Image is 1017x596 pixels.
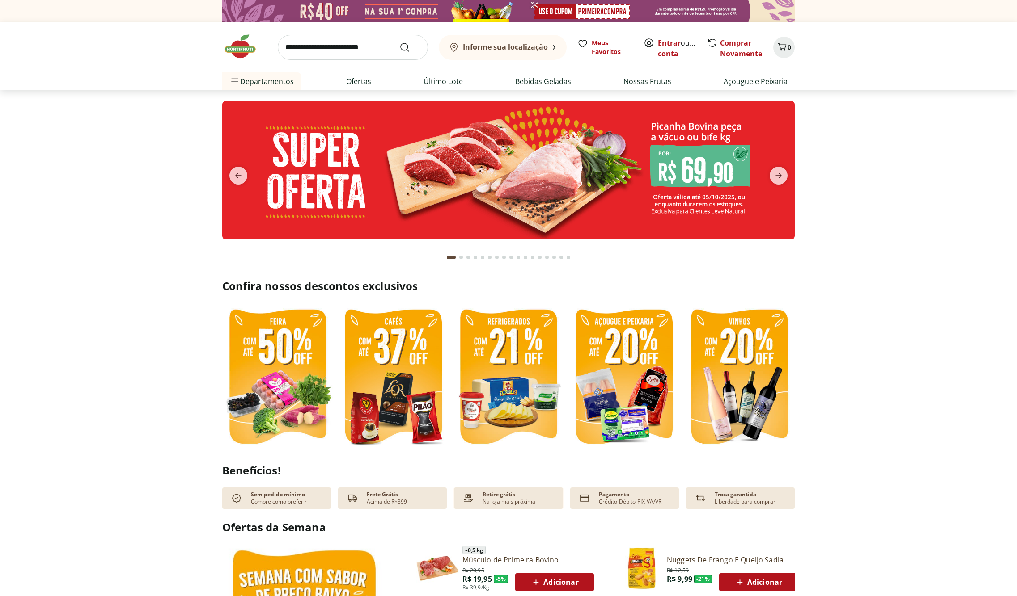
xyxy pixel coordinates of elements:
[684,304,795,452] img: vinhos
[565,247,572,268] button: Go to page 17 from fs-carousel
[529,247,536,268] button: Go to page 12 from fs-carousel
[715,498,775,505] p: Liberdade para comprar
[623,76,671,87] a: Nossas Frutas
[222,167,254,185] button: previous
[568,304,679,452] img: resfriados
[222,520,795,535] h2: Ofertas da Semana
[338,304,449,452] img: café
[222,33,267,60] img: Hortifruti
[416,547,459,590] img: Músculo de Primeira Bovino
[558,247,565,268] button: Go to page 16 from fs-carousel
[530,577,578,588] span: Adicionar
[461,491,475,505] img: payment
[278,35,428,60] input: search
[229,71,240,92] button: Menu
[658,38,707,59] a: Criar conta
[345,491,360,505] img: truck
[788,43,791,51] span: 0
[472,247,479,268] button: Go to page 4 from fs-carousel
[222,101,795,239] img: super oferta
[251,491,305,498] p: Sem pedido mínimo
[620,547,663,590] img: Nuggets de Frango e Queijo Sadia 300g
[229,71,294,92] span: Departamentos
[462,546,486,554] span: ~ 0,5 kg
[667,555,797,565] a: Nuggets De Frango E Queijo Sadia 300G
[439,35,567,60] button: Informe sua localização
[693,491,708,505] img: Devolução
[715,491,756,498] p: Troca garantida
[734,577,782,588] span: Adicionar
[515,573,593,591] button: Adicionar
[719,573,797,591] button: Adicionar
[222,279,795,293] h2: Confira nossos descontos exclusivos
[577,38,633,56] a: Meus Favoritos
[694,575,712,583] span: - 21 %
[463,42,548,52] b: Informe sua localização
[483,491,515,498] p: Retire grátis
[522,247,529,268] button: Go to page 11 from fs-carousel
[465,247,472,268] button: Go to page 3 from fs-carousel
[515,247,522,268] button: Go to page 10 from fs-carousel
[462,555,594,565] a: Músculo de Primeira Bovino
[346,76,371,87] a: Ofertas
[229,491,244,505] img: check
[599,498,661,505] p: Crédito-Débito-PIX-VA/VR
[453,304,564,452] img: refrigerados
[508,247,515,268] button: Go to page 9 from fs-carousel
[500,247,508,268] button: Go to page 8 from fs-carousel
[720,38,762,59] a: Comprar Novamente
[222,304,333,452] img: feira
[367,498,407,505] p: Acima de R$399
[483,498,535,505] p: Na loja mais próxima
[445,247,458,268] button: Current page from fs-carousel
[667,565,689,574] span: R$ 12,59
[367,491,398,498] p: Frete Grátis
[592,38,633,56] span: Meus Favoritos
[479,247,486,268] button: Go to page 5 from fs-carousel
[658,38,681,48] a: Entrar
[486,247,493,268] button: Go to page 6 from fs-carousel
[667,574,692,584] span: R$ 9,99
[773,37,795,58] button: Carrinho
[458,247,465,268] button: Go to page 2 from fs-carousel
[599,491,629,498] p: Pagamento
[462,584,490,591] span: R$ 39,9/Kg
[462,565,484,574] span: R$ 20,95
[222,464,795,477] h2: Benefícios!
[551,247,558,268] button: Go to page 15 from fs-carousel
[658,38,698,59] span: ou
[424,76,463,87] a: Último Lote
[577,491,592,505] img: card
[399,42,421,53] button: Submit Search
[493,247,500,268] button: Go to page 7 from fs-carousel
[763,167,795,185] button: next
[494,575,508,583] span: - 5 %
[515,76,571,87] a: Bebidas Geladas
[462,574,492,584] span: R$ 19,95
[251,498,307,505] p: Compre como preferir
[724,76,788,87] a: Açougue e Peixaria
[543,247,551,268] button: Go to page 14 from fs-carousel
[536,247,543,268] button: Go to page 13 from fs-carousel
